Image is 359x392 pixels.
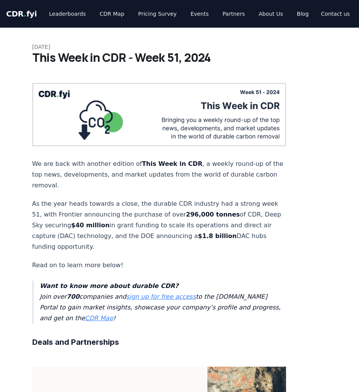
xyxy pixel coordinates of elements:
strong: Want to know more about durable CDR? [40,282,179,289]
a: Leaderboards [43,7,92,21]
a: CDR.fyi [6,8,37,19]
a: Pricing Survey [132,7,183,21]
nav: Main [43,7,315,21]
h1: This Week in CDR - Week 51, 2024 [32,51,327,65]
a: About Us [253,7,289,21]
strong: $1.8 billion [198,232,237,240]
strong: 296,000 tonnes [186,211,240,218]
em: Join over companies and to the [DOMAIN_NAME] Portal to gain market insights, showcase your compan... [40,282,281,322]
a: Events [184,7,215,21]
strong: This Week in CDR [142,160,203,167]
a: sign up for free access [126,293,196,300]
span: CDR fyi [6,9,37,18]
p: As the year heads towards a close, the durable CDR industry had a strong week 51, with Frontier a... [32,198,286,252]
strong: Deals and Partnerships [32,337,119,347]
p: Read on to learn more below! [32,260,286,271]
a: Partners [217,7,251,21]
a: CDR Map [85,314,113,322]
a: Blog [291,7,315,21]
a: CDR Map [94,7,131,21]
strong: 700 [66,293,79,300]
p: [DATE] [32,43,327,51]
p: We are back with another edition of , a weekly round-up of the top news, developments, and market... [32,159,286,191]
a: Contact us [315,7,356,21]
strong: $40 million [71,222,109,229]
img: blog post image [32,83,286,146]
span: . [24,9,26,18]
